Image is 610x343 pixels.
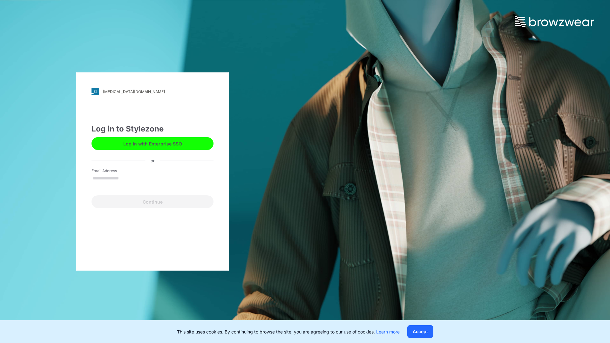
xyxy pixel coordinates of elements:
[146,157,160,164] div: or
[407,325,433,338] button: Accept
[515,16,594,27] img: browzwear-logo.73288ffb.svg
[103,89,165,94] div: [MEDICAL_DATA][DOMAIN_NAME]
[91,88,99,95] img: svg+xml;base64,PHN2ZyB3aWR0aD0iMjgiIGhlaWdodD0iMjgiIHZpZXdCb3g9IjAgMCAyOCAyOCIgZmlsbD0ibm9uZSIgeG...
[91,123,213,135] div: Log in to Stylezone
[91,137,213,150] button: Log in with Enterprise SSO
[177,328,400,335] p: This site uses cookies. By continuing to browse the site, you are agreeing to our use of cookies.
[376,329,400,334] a: Learn more
[91,88,213,95] a: [MEDICAL_DATA][DOMAIN_NAME]
[91,168,136,174] label: Email Address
